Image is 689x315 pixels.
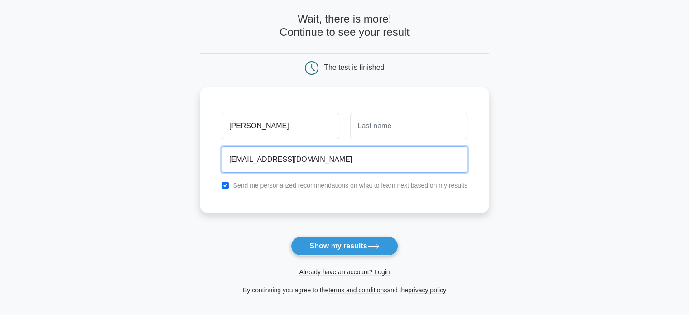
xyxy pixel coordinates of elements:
label: Send me personalized recommendations on what to learn next based on my results [233,182,467,189]
input: Email [222,146,467,173]
a: terms and conditions [328,286,387,294]
input: First name [222,113,339,139]
h4: Wait, there is more! Continue to see your result [200,13,489,39]
a: privacy policy [408,286,446,294]
button: Show my results [291,237,398,256]
div: The test is finished [324,63,384,71]
a: Already have an account? Login [299,268,390,276]
div: By continuing you agree to the and the [194,285,495,296]
input: Last name [350,113,467,139]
